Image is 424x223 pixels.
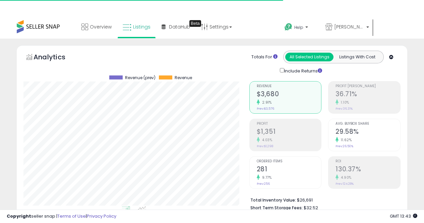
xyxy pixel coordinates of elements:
small: 1.10% [339,100,349,105]
small: Prev: $3,576 [257,107,274,111]
div: Include Returns [275,67,330,74]
span: Ordered Items [257,160,321,163]
div: seller snap | | [7,213,116,220]
h2: $1,351 [257,128,321,137]
div: Tooltip anchor [189,20,201,27]
span: Listings [133,23,150,30]
a: Privacy Policy [87,213,116,219]
b: Total Inventory Value: [250,197,296,203]
small: Prev: 256 [257,182,270,186]
small: 9.77% [260,175,272,180]
a: [PERSON_NAME] Online Stores [320,17,374,39]
div: Totals For [251,54,278,60]
span: Revenue [257,85,321,88]
h2: 29.58% [336,128,400,137]
span: Revenue [175,75,192,80]
h5: Analytics [34,52,78,63]
span: DataHub [169,23,190,30]
span: Overview [90,23,112,30]
button: All Selected Listings [285,53,334,61]
h2: 36.71% [336,90,400,99]
a: Overview [76,17,117,37]
small: 11.62% [339,137,352,143]
a: Help [279,18,319,39]
span: 2025-10-10 13:43 GMT [390,213,417,219]
small: Prev: 124.28% [336,182,354,186]
small: Prev: 36.31% [336,107,353,111]
h2: 130.37% [336,165,400,174]
span: Help [294,24,303,30]
small: 2.91% [260,100,272,105]
small: 4.90% [339,175,352,180]
b: Short Term Storage Fees: [250,205,303,211]
span: [PERSON_NAME] Online Stores [334,23,364,30]
button: Listings With Cost [333,53,381,61]
li: $26,691 [250,196,396,204]
h2: $3,680 [257,90,321,99]
small: Prev: $1,298 [257,144,273,148]
span: Revenue (prev) [125,75,156,80]
span: Profit [257,122,321,126]
span: ROI [336,160,400,163]
a: Terms of Use [57,213,86,219]
a: Settings [196,17,237,37]
strong: Copyright [7,213,31,219]
a: Listings [118,17,156,37]
small: Prev: 26.50% [336,144,353,148]
a: DataHub [157,17,195,37]
h2: 281 [257,165,321,174]
span: Avg. Buybox Share [336,122,400,126]
i: Get Help [284,23,293,31]
span: $32.52 [304,205,318,211]
small: 4.03% [260,137,272,143]
span: Profit [PERSON_NAME] [336,85,400,88]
